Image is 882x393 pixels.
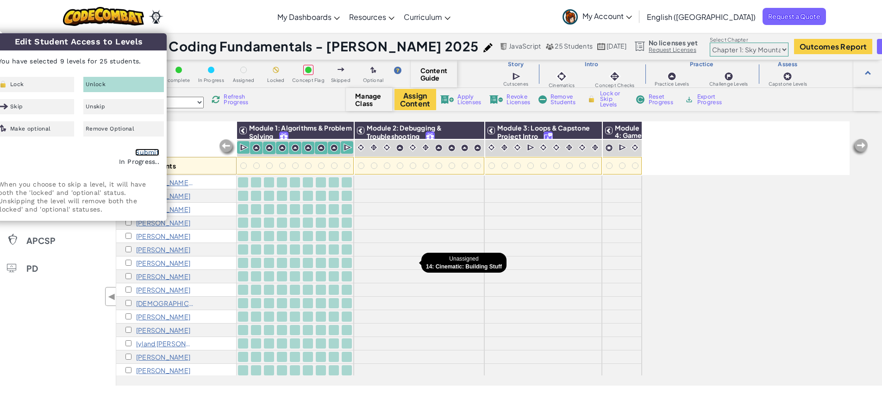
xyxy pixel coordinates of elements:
p: Isabel Dush [136,313,190,320]
span: Manage Class [355,92,382,107]
span: Export Progress [697,94,726,105]
span: Challenge Levels [709,81,748,87]
img: IconCinematic.svg [555,70,568,83]
span: My Dashboards [277,12,332,22]
p: Kylie Baird [136,232,190,240]
span: JavaScript [509,42,541,50]
img: IconUnlockWithCall.svg [544,132,552,143]
button: Outcomes Report [794,39,872,54]
h3: Story [493,61,538,68]
img: Arrow_Left_Inactive.png [851,138,869,156]
a: My Account [558,2,637,31]
span: Cutscenes [503,81,528,87]
span: Curriculum [404,12,442,22]
a: Submit [135,149,159,156]
span: 25 Students [555,42,593,50]
p: Christian Douglas [136,299,194,307]
span: Skipped [331,78,350,83]
span: Lock [10,81,24,87]
img: IconCinematic.svg [487,143,496,152]
img: IconInteractive.svg [591,143,600,152]
img: IconCinematic.svg [578,143,587,152]
img: iconPencil.svg [483,43,493,52]
a: Request a Quote [763,8,826,25]
p: Iyland Frazer [136,340,194,347]
span: Revoke Licenses [507,94,530,105]
img: IconCutscene.svg [240,143,249,152]
span: In Progress [198,78,224,83]
img: IconPracticeLevel.svg [667,72,676,81]
span: Remove Students [550,94,578,105]
img: IconCinematic.svg [539,143,548,152]
img: IconCinematic.svg [357,143,365,152]
img: IconChallengeLevel.svg [724,72,733,81]
img: IconPracticeLevel.svg [474,144,482,152]
img: IconPracticeLevel.svg [304,144,312,152]
span: Optional [363,78,384,83]
img: IconPracticeLevel.svg [396,144,404,152]
span: Concept Checks [595,83,634,88]
a: My Dashboards [273,4,344,29]
img: IconReload.svg [212,95,220,104]
span: Locked [267,78,284,83]
img: IconCapstoneLevel.svg [605,144,613,152]
a: Resources [344,4,399,29]
span: My Account [582,11,632,21]
img: IconArchive.svg [685,95,694,104]
img: IconInteractive.svg [608,70,621,83]
img: IconReset.svg [636,95,645,104]
span: [DATE] [607,42,626,50]
img: CodeCombat logo [63,7,144,26]
img: IconRemoveStudents.svg [538,95,547,104]
img: IconOptionalLevel.svg [370,67,376,74]
a: Request Licenses [649,46,698,54]
span: Remove Optional [86,126,134,131]
img: IconCutscene.svg [527,143,536,152]
p: Angel Luque-Pena [136,367,190,374]
img: IconPracticeLevel.svg [252,144,260,152]
span: Resources [349,12,386,22]
img: IconHint.svg [394,67,401,74]
span: Unlock [86,81,106,87]
img: IconPracticeLevel.svg [317,144,325,152]
span: Make optional [10,126,50,131]
span: Reset Progress [649,94,676,105]
p: Jada Correa [136,259,190,267]
span: Cinematics [549,83,575,88]
a: English ([GEOGRAPHIC_DATA]) [642,4,760,29]
img: IconPracticeLevel.svg [435,144,443,152]
img: IconCinematic.svg [631,143,639,152]
img: IconCinematic.svg [408,143,417,152]
label: Select Chapter [710,36,788,44]
span: Refresh Progress [224,94,252,105]
img: Arrow_Left_Inactive.png [218,138,237,157]
span: Module 1: Algorithms & Problem Solving [249,124,352,140]
span: ◀ [108,290,116,303]
span: Unskip [86,104,105,109]
img: avatar [563,9,578,25]
button: Assign Content [394,89,436,110]
p: Nickoli Flenker [136,326,190,334]
img: IconPracticeLevel.svg [265,144,273,152]
img: javascript.png [500,43,508,50]
span: Module 2: Debugging & Troubleshooting [367,124,442,140]
span: Capstone Levels [769,81,807,87]
img: IconPracticeLevel.svg [330,144,338,152]
span: No licenses yet [649,39,698,46]
img: IconCapstoneLevel.svg [783,72,792,81]
img: IconCinematic.svg [552,143,561,152]
img: IconInteractive.svg [565,143,574,152]
h1: 2nd - Coding Fundamentals - [PERSON_NAME] 2025 [130,37,479,55]
img: IconLicenseRevoke.svg [489,95,503,104]
span: Module 4: Game Design & Capstone Project [615,124,647,162]
p: Colton Bennett [136,246,190,253]
img: IconLicenseApply.svg [440,95,454,104]
img: MultipleUsers.png [545,43,554,50]
p: Jake Freese [136,353,190,361]
span: Assigned [233,78,255,83]
span: Practice Levels [655,81,688,87]
h3: Intro [538,61,644,68]
img: IconFreeLevelv2.svg [426,132,434,143]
